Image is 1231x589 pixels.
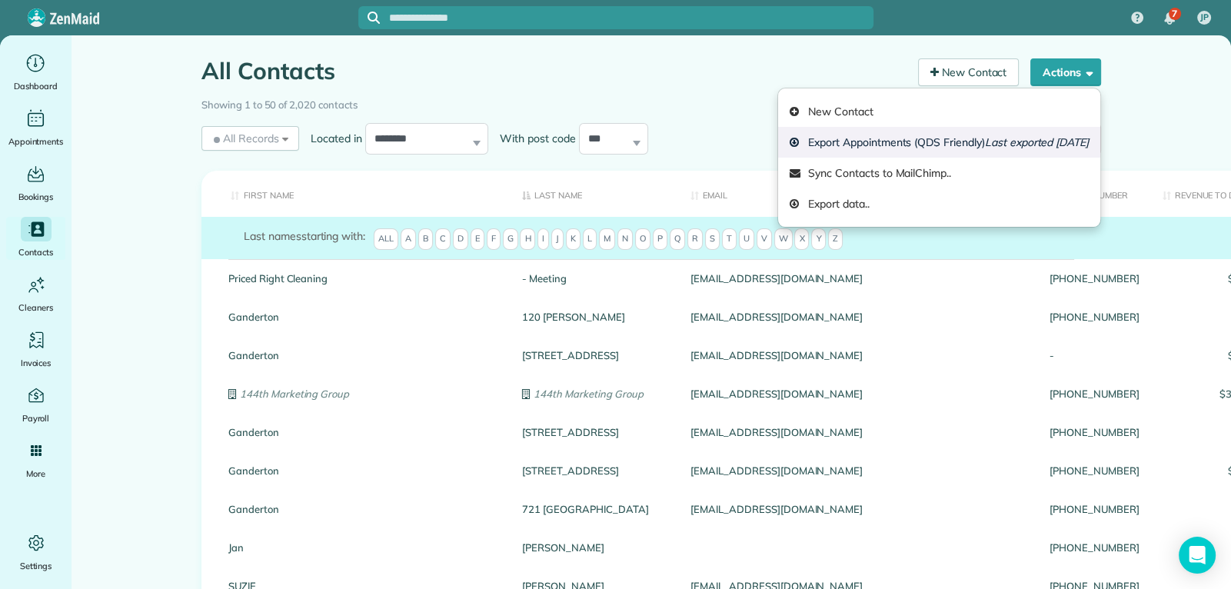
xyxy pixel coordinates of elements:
[522,273,667,284] a: - Meeting
[705,228,720,250] span: S
[679,298,1038,336] div: [EMAIL_ADDRESS][DOMAIN_NAME]
[6,328,65,371] a: Invoices
[1030,58,1101,86] button: Actions
[18,245,53,260] span: Contacts
[201,58,907,84] h1: All Contacts
[6,531,65,574] a: Settings
[26,466,45,481] span: More
[679,490,1038,528] div: [EMAIL_ADDRESS][DOMAIN_NAME]
[687,228,703,250] span: R
[228,388,499,399] a: 144th Marketing Group
[1038,298,1150,336] div: [PHONE_NUMBER]
[1179,537,1216,574] div: Open Intercom Messenger
[240,388,349,400] em: 144th Marketing Group
[211,131,279,146] span: All Records
[583,228,597,250] span: L
[299,131,365,146] label: Located in
[778,158,1100,188] a: Sync Contacts to MailChimp..
[1200,12,1209,24] span: JP
[778,127,1100,158] a: Export Appointments (QDS Friendly)Last exported [DATE]
[599,228,615,250] span: M
[679,451,1038,490] div: [EMAIL_ADDRESS][DOMAIN_NAME]
[522,504,667,514] a: 721 [GEOGRAPHIC_DATA]
[757,228,772,250] span: V
[435,228,451,250] span: C
[18,189,54,205] span: Bookings
[511,171,679,218] th: Last Name: activate to sort column descending
[1038,374,1150,413] div: [PHONE_NUMBER]
[228,465,499,476] a: Ganderton
[670,228,685,250] span: Q
[739,228,754,250] span: U
[522,465,667,476] a: [STREET_ADDRESS]
[566,228,581,250] span: K
[22,411,50,426] span: Payroll
[537,228,549,250] span: I
[6,161,65,205] a: Bookings
[679,413,1038,451] div: [EMAIL_ADDRESS][DOMAIN_NAME]
[228,427,499,438] a: Ganderton
[6,106,65,149] a: Appointments
[487,228,501,250] span: F
[488,131,579,146] label: With post code
[520,228,535,250] span: H
[1038,451,1150,490] div: [PHONE_NUMBER]
[679,374,1038,413] div: [EMAIL_ADDRESS][DOMAIN_NAME]
[679,336,1038,374] div: [EMAIL_ADDRESS][DOMAIN_NAME]
[778,188,1100,219] a: Export data..
[1153,2,1186,35] div: 7 unread notifications
[679,171,1038,218] th: Email: activate to sort column ascending
[401,228,416,250] span: A
[228,273,499,284] a: Priced Right Cleaning
[358,12,380,24] button: Focus search
[522,542,667,553] a: [PERSON_NAME]
[1172,8,1177,20] span: 7
[8,134,64,149] span: Appointments
[6,217,65,260] a: Contacts
[1038,490,1150,528] div: [PHONE_NUMBER]
[918,58,1020,86] a: New Contact
[522,388,667,399] a: 144th Marketing Group
[228,504,499,514] a: Ganderton
[228,350,499,361] a: Ganderton
[1038,413,1150,451] div: [PHONE_NUMBER]
[228,542,499,553] a: Jan
[551,228,564,250] span: J
[774,228,793,250] span: W
[794,228,809,250] span: X
[503,228,518,250] span: G
[228,311,499,322] a: Ganderton
[453,228,468,250] span: D
[418,228,433,250] span: B
[244,228,365,244] label: starting with:
[1038,259,1150,298] div: [PHONE_NUMBER]
[534,388,643,400] em: 144th Marketing Group
[635,228,650,250] span: O
[20,558,52,574] span: Settings
[828,228,843,250] span: Z
[522,350,667,361] a: [STREET_ADDRESS]
[1038,336,1150,374] div: -
[6,383,65,426] a: Payroll
[778,96,1100,127] a: New Contact
[6,272,65,315] a: Cleaners
[18,300,53,315] span: Cleaners
[368,12,380,24] svg: Focus search
[617,228,633,250] span: N
[6,51,65,94] a: Dashboard
[244,229,301,243] span: Last names
[811,228,826,250] span: Y
[14,78,58,94] span: Dashboard
[522,427,667,438] a: [STREET_ADDRESS]
[201,171,511,218] th: First Name: activate to sort column ascending
[679,259,1038,298] div: [EMAIL_ADDRESS][DOMAIN_NAME]
[522,311,667,322] a: 120 [PERSON_NAME]
[201,92,1101,113] div: Showing 1 to 50 of 2,020 contacts
[1038,528,1150,567] div: [PHONE_NUMBER]
[722,228,737,250] span: T
[21,355,52,371] span: Invoices
[374,228,398,250] span: All
[985,135,1089,149] em: Last exported [DATE]
[471,228,484,250] span: E
[653,228,667,250] span: P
